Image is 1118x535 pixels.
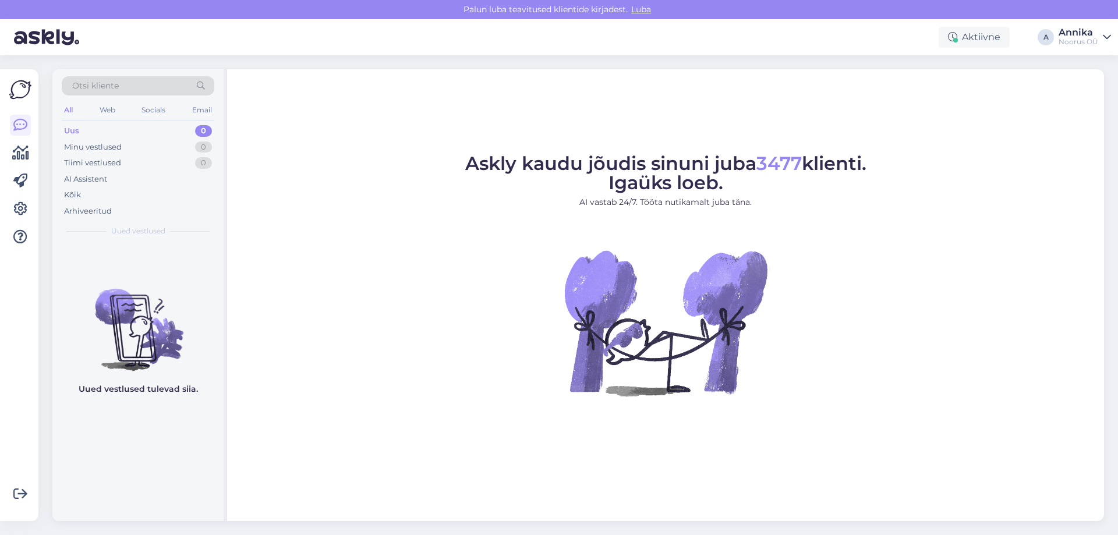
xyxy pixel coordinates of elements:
[1038,29,1054,45] div: A
[9,79,31,101] img: Askly Logo
[64,173,107,185] div: AI Assistent
[79,383,198,395] p: Uued vestlused tulevad siia.
[64,189,81,201] div: Kõik
[64,206,112,217] div: Arhiveeritud
[561,218,770,427] img: No Chat active
[1059,28,1098,37] div: Annika
[111,226,165,236] span: Uued vestlused
[64,141,122,153] div: Minu vestlused
[195,125,212,137] div: 0
[62,102,75,118] div: All
[465,196,866,208] p: AI vastab 24/7. Tööta nutikamalt juba täna.
[64,157,121,169] div: Tiimi vestlused
[628,4,654,15] span: Luba
[465,152,866,194] span: Askly kaudu jõudis sinuni juba klienti. Igaüks loeb.
[64,125,79,137] div: Uus
[52,268,224,373] img: No chats
[97,102,118,118] div: Web
[195,157,212,169] div: 0
[72,80,119,92] span: Otsi kliente
[139,102,168,118] div: Socials
[190,102,214,118] div: Email
[195,141,212,153] div: 0
[1059,37,1098,47] div: Noorus OÜ
[756,152,802,175] span: 3477
[939,27,1010,48] div: Aktiivne
[1059,28,1111,47] a: AnnikaNoorus OÜ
